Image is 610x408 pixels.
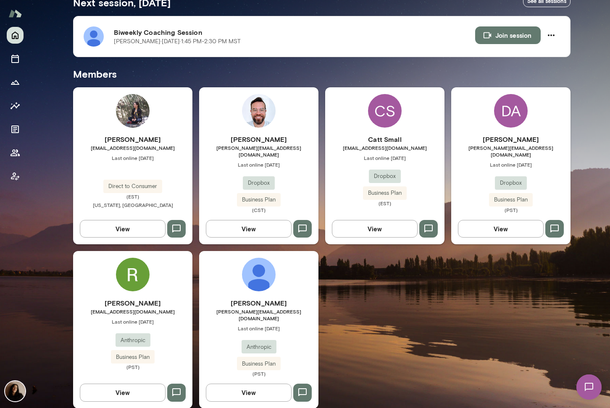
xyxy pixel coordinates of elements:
span: [PERSON_NAME][EMAIL_ADDRESS][DOMAIN_NAME] [199,308,318,322]
img: Mento [8,5,22,21]
span: Business Plan [111,353,155,361]
span: Anthropic [242,343,276,351]
span: Dropbox [243,179,275,187]
span: Direct to Consumer [103,182,162,191]
span: Last online [DATE] [73,318,192,325]
span: (EST) [325,200,444,207]
button: View [332,220,418,238]
span: [EMAIL_ADDRESS][DOMAIN_NAME] [325,144,444,151]
button: Join session [475,26,541,44]
p: [PERSON_NAME] · [DATE] · 1:45 PM-2:30 PM MST [114,37,241,46]
img: Chris Meeks [242,94,276,128]
button: View [80,220,166,238]
button: View [458,220,544,238]
span: Last online [DATE] [325,154,444,161]
span: (CST) [199,207,318,213]
span: Business Plan [489,196,533,204]
img: Rebecca Raible [242,258,276,291]
button: Documents [7,121,24,138]
h6: [PERSON_NAME] [451,134,571,144]
button: Home [7,27,24,44]
span: Last online [DATE] [73,154,192,161]
img: Jenesis M Gallego [116,94,150,128]
span: Dropbox [369,172,401,180]
h6: [PERSON_NAME] [73,298,192,308]
h6: [PERSON_NAME] [199,134,318,144]
span: (PST) [73,364,192,370]
span: [EMAIL_ADDRESS][DOMAIN_NAME] [73,144,192,151]
span: Anthropic [116,336,150,345]
span: (PST) [451,207,571,213]
button: Sessions [7,50,24,67]
button: Client app [7,168,24,185]
span: Business Plan [237,196,281,204]
span: Last online [DATE] [199,161,318,168]
span: [PERSON_NAME][EMAIL_ADDRESS][DOMAIN_NAME] [199,144,318,158]
button: Insights [7,97,24,114]
span: (EST) [73,193,192,200]
button: Members [7,144,24,161]
h6: [PERSON_NAME] [73,134,192,144]
div: CS [368,94,402,128]
img: Fiona Nodar [5,381,25,401]
button: View [80,384,166,401]
span: [PERSON_NAME][EMAIL_ADDRESS][DOMAIN_NAME] [451,144,571,158]
span: Last online [DATE] [199,325,318,332]
span: Business Plan [363,189,407,197]
span: Last online [DATE] [451,161,571,168]
span: [EMAIL_ADDRESS][DOMAIN_NAME] [73,308,192,315]
h6: Biweekly Coaching Session [114,27,475,37]
div: DA [494,94,528,128]
button: View [206,220,292,238]
button: Growth Plan [7,74,24,91]
h5: Members [73,67,571,81]
span: Dropbox [495,179,527,187]
h6: Catt Small [325,134,444,144]
span: [US_STATE], [GEOGRAPHIC_DATA] [93,202,173,208]
img: Ryn Linthicum [116,258,150,291]
button: View [206,384,292,401]
span: (PST) [199,370,318,377]
h6: [PERSON_NAME] [199,298,318,308]
span: Business Plan [237,360,281,368]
